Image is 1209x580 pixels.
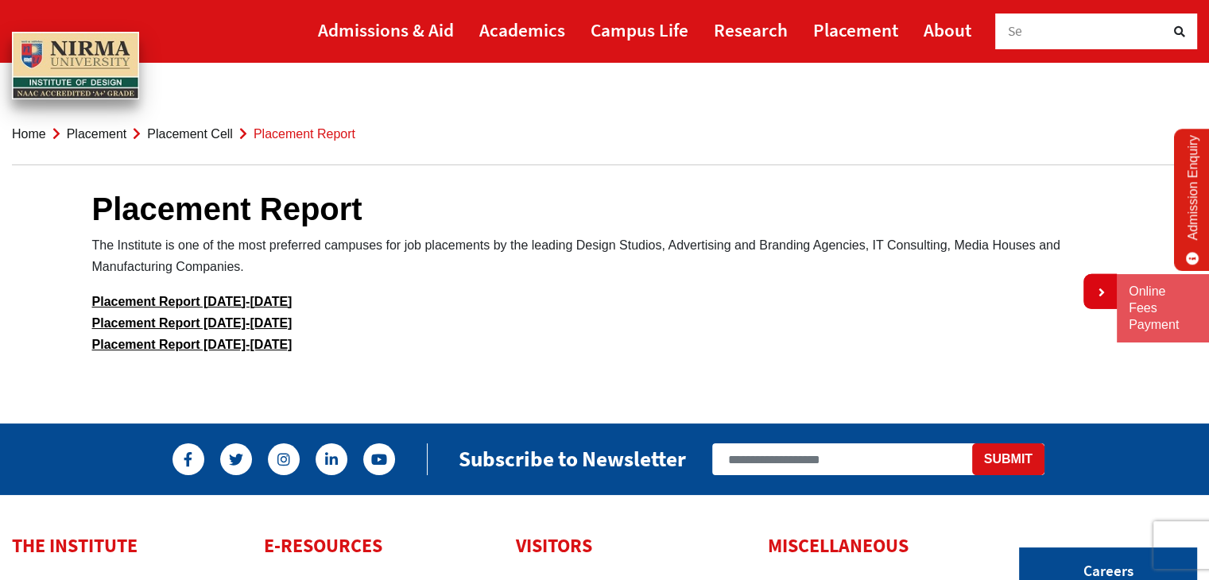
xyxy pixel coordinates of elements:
[92,316,293,330] a: Placement Report [DATE]-[DATE]
[479,12,565,48] a: Academics
[92,338,293,351] a: Placement Report [DATE]-[DATE]
[714,12,788,48] a: Research
[1129,284,1197,333] a: Online Fees Payment
[813,12,898,48] a: Placement
[318,12,454,48] a: Admissions & Aid
[1008,22,1023,40] span: Se
[12,103,1197,165] nav: breadcrumb
[12,127,46,141] a: Home
[459,446,686,472] h2: Subscribe to Newsletter
[92,190,1118,228] h1: Placement Report
[591,12,688,48] a: Campus Life
[92,234,1118,277] p: The Institute is one of the most preferred campuses for job placements by the leading Design Stud...
[147,127,233,141] a: Placement Cell
[12,32,139,100] img: main_logo
[924,12,971,48] a: About
[92,295,293,308] a: Placement Report [DATE]-[DATE]
[67,127,127,141] a: Placement
[254,127,355,141] span: Placement Report
[972,443,1044,475] button: Submit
